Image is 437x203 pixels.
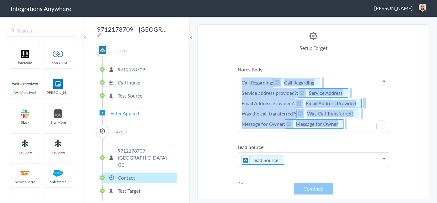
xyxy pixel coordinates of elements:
span: Setmore [43,150,73,155]
img: signmore-logo.png [45,108,71,119]
li: Lead Source [242,156,284,165]
img: serviceforge-icon.png [12,168,38,178]
img: trello.png [45,79,71,89]
span: intercom [10,60,40,65]
li: Call Regarding [273,78,320,87]
img: af-app-logo.svg [242,156,249,164]
img: af-app-logo.svg [273,78,281,87]
p: To enrich screen reader interactions, please activate Accessibility in Grammarly extension settings [238,75,389,132]
li: Was Call Transferred? [296,109,359,118]
img: wr-logo.svg [12,79,38,89]
span: Zoho CRM [43,60,73,65]
p: Test Target [118,187,141,194]
img: pxl-20231231-094529221-2.jpg [419,4,426,12]
img: af-app-logo.svg [99,46,106,54]
p: Test Source [118,92,142,99]
img: salesforce-logo.svg [45,168,71,178]
p: Contact [118,174,135,181]
label: Notes Body [238,66,389,73]
span: Salesforce [43,179,73,184]
p: Call Intake [118,79,140,86]
span: Setmore [10,150,40,155]
li: Message for Owner [285,119,344,129]
li: Email Address Provided [295,99,362,108]
span: [PERSON_NAME] [374,5,413,12]
h1: Integrations Anywhere [11,4,71,13]
span: Slack [10,120,40,125]
span: SOURCE [109,47,132,55]
span: Filter Applied [110,110,139,117]
label: Zip [238,180,389,187]
img: serviceminder-logo.svg [308,31,319,41]
img: setmoreNew.jpg [12,138,38,149]
input: Search... [6,25,77,36]
p: 9712178709 [118,66,145,73]
button: Continue [294,183,333,194]
p: 9712178709 [GEOGRAPHIC_DATA]- GE [118,147,176,168]
label: Lead Source [238,143,389,150]
span: WellReceived [10,90,40,95]
img: af-app-logo.svg [298,89,306,97]
img: zoho-logo.svg [45,49,71,59]
li: Service Address [298,88,348,98]
span: [PERSON_NAME] [43,90,73,95]
img: serviceminder-logo.svg [99,127,106,135]
img: af-app-logo.svg [295,99,303,108]
img: slack-logo.svg [12,108,38,119]
h4: Setup Target [238,44,389,52]
span: TARGET [109,128,132,136]
img: intercom-logo.svg [12,49,38,59]
span: SignMore [43,120,73,125]
span: ServiceForge [10,179,40,184]
img: af-app-logo.svg [296,109,304,118]
img: af-app-logo.svg [285,120,293,128]
img: setmoreNew.jpg [45,138,71,149]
